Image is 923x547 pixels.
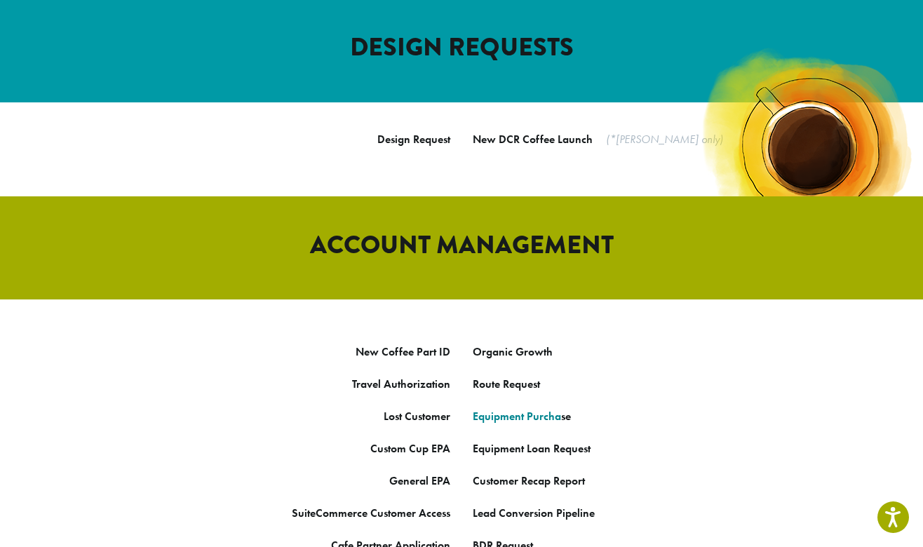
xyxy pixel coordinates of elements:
[377,132,450,147] a: Design Request
[62,230,861,260] h2: ACCOUNT MANAGEMENT
[473,344,553,359] a: Organic Growth
[292,506,450,520] a: SuiteCommerce Customer Access
[473,377,540,391] a: Route Request
[473,441,591,456] a: Equipment Loan Request
[62,32,861,62] h2: DESIGN REQUESTS
[606,132,723,147] em: (*[PERSON_NAME] only)
[384,409,450,424] a: Lost Customer
[473,473,585,488] a: Customer Recap Report
[473,506,595,520] a: Lead Conversion Pipeline
[473,132,593,147] a: New DCR Coffee Launch
[356,344,450,359] a: New Coffee Part ID
[370,441,450,456] a: Custom Cup EPA
[352,377,450,391] a: Travel Authorization
[389,473,450,488] a: General EPA
[473,409,561,424] a: Equipment Purcha
[561,409,571,424] a: se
